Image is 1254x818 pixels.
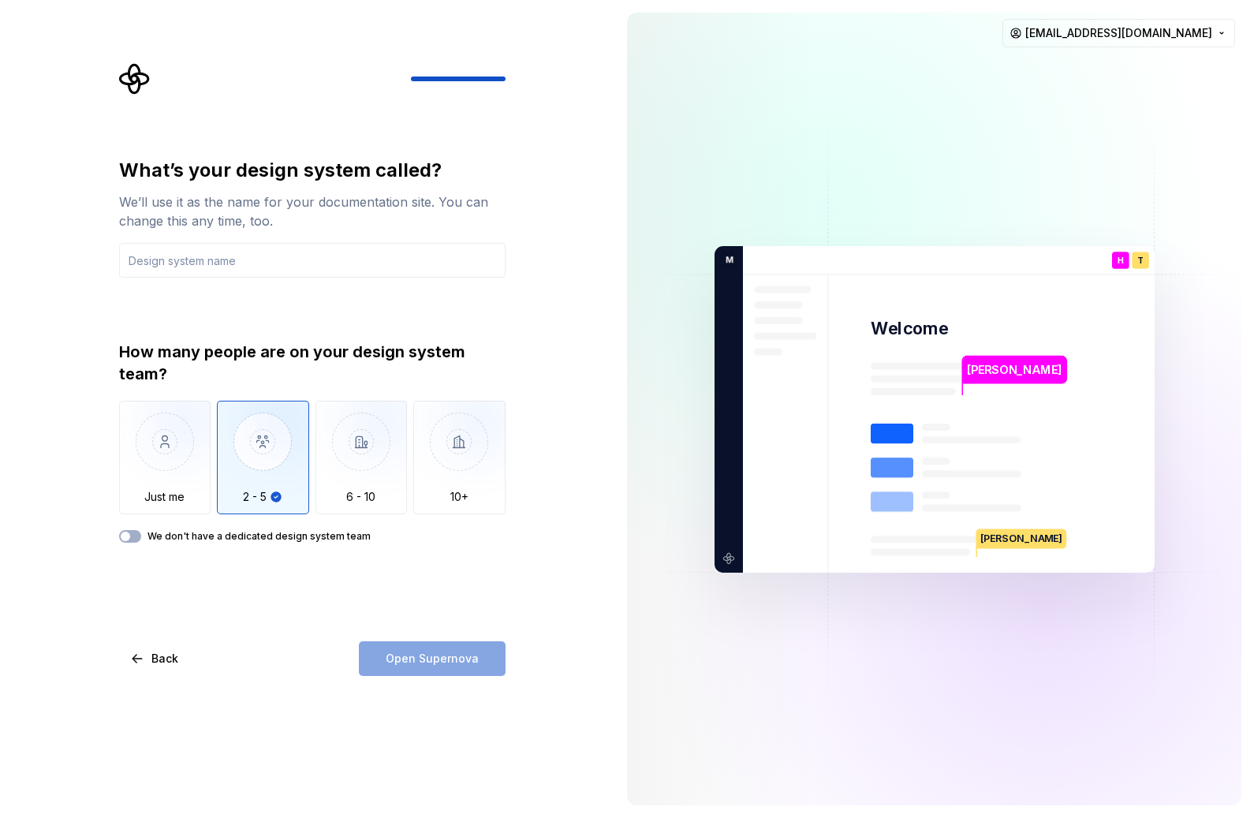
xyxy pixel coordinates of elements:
[119,63,151,95] svg: Supernova Logo
[720,252,733,267] p: M
[871,317,948,340] p: Welcome
[119,192,506,230] div: We’ll use it as the name for your documentation site. You can change this any time, too.
[147,530,371,543] label: We don't have a dedicated design system team
[119,341,506,385] div: How many people are on your design system team?
[1002,19,1235,47] button: [EMAIL_ADDRESS][DOMAIN_NAME]
[1117,256,1123,264] p: H
[967,360,1062,378] p: [PERSON_NAME]
[119,641,192,676] button: Back
[1025,25,1212,41] span: [EMAIL_ADDRESS][DOMAIN_NAME]
[119,243,506,278] input: Design system name
[1132,252,1149,269] div: T
[151,651,178,667] span: Back
[977,529,1066,548] p: [PERSON_NAME]
[119,158,506,183] div: What’s your design system called?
